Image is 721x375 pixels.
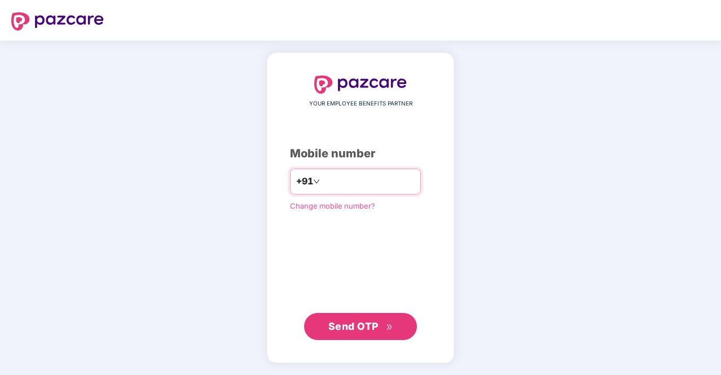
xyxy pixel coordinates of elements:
button: Send OTPdouble-right [304,313,417,340]
span: double-right [386,324,393,331]
img: logo [314,76,407,94]
img: logo [11,12,104,30]
span: YOUR EMPLOYEE BENEFITS PARTNER [309,99,412,108]
span: +91 [296,174,313,188]
span: Send OTP [328,320,379,332]
a: Change mobile number? [290,201,375,210]
div: Mobile number [290,145,431,162]
span: down [313,178,320,185]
